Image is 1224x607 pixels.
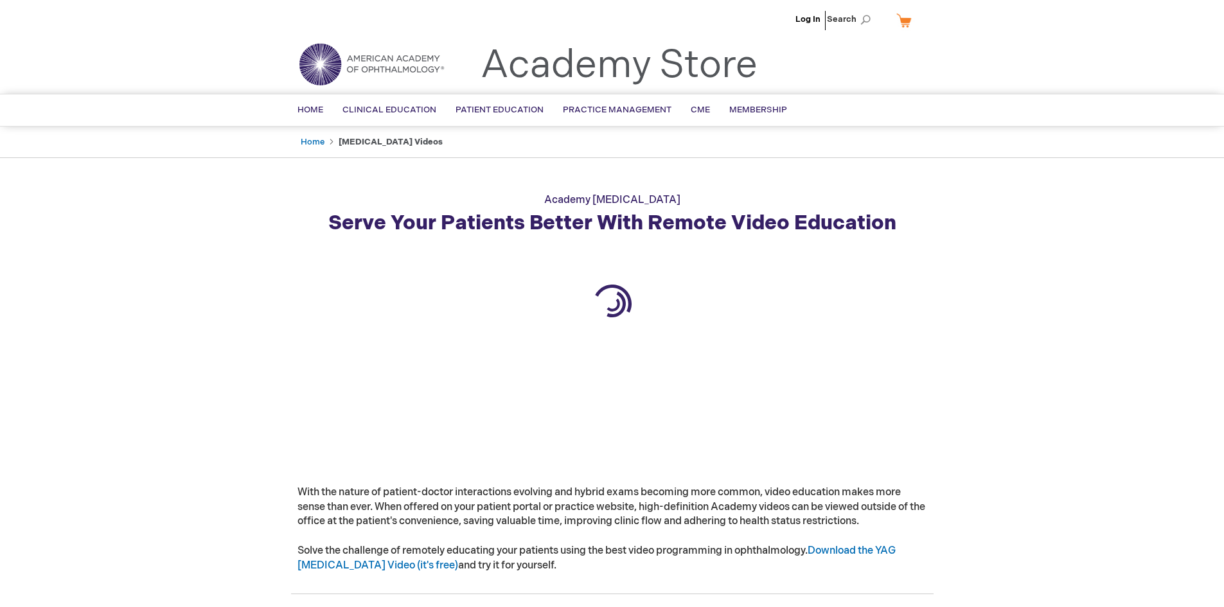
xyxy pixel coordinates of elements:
[481,42,758,89] a: Academy Store
[301,137,324,147] a: Home
[563,105,671,115] span: Practice Management
[827,6,876,32] span: Search
[297,545,896,572] a: Download the YAG [MEDICAL_DATA] Video (it's free)
[297,105,323,115] span: Home
[339,137,443,147] strong: [MEDICAL_DATA] Videos
[544,194,680,206] span: Academy [MEDICAL_DATA]
[795,14,820,24] a: Log In
[328,211,896,236] strong: Serve Your Patients Better With Remote Video Education
[297,486,925,528] span: With the nature of patient-doctor interactions evolving and hybrid exams becoming more common, vi...
[297,545,896,572] span: Solve the challenge of remotely educating your patients using the best video programming in ophth...
[729,105,787,115] span: Membership
[456,105,544,115] span: Patient Education
[342,105,436,115] span: Clinical Education
[691,105,710,115] span: CME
